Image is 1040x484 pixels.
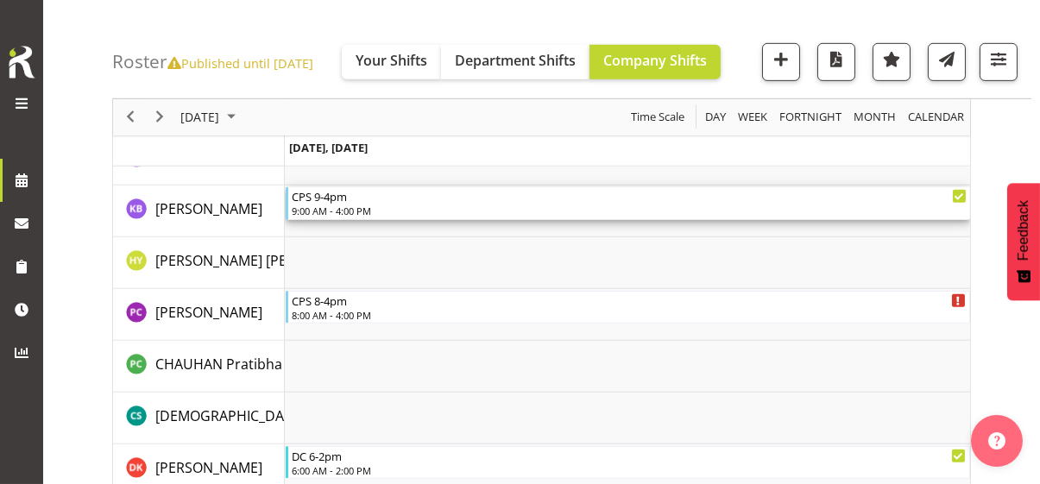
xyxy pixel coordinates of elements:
[155,250,373,271] a: [PERSON_NAME] [PERSON_NAME]
[629,107,686,129] span: Time Scale
[851,107,899,129] button: Timeline Month
[736,107,769,129] span: Week
[777,107,845,129] button: Fortnight
[286,446,970,479] div: DEQUINA Kaye"s event - DC 6-2pm Begin From Tuesday, October 7, 2025 at 6:00:00 AM GMT+13:00 Ends ...
[628,107,688,129] button: Time Scale
[906,107,966,129] span: calendar
[603,51,707,70] span: Company Shifts
[292,308,966,322] div: 8:00 AM - 4:00 PM
[1007,183,1040,300] button: Feedback - Show survey
[113,289,285,341] td: CHANDRA Praveen resource
[113,185,285,237] td: BURTON Katherine resource
[155,199,262,218] span: [PERSON_NAME]
[817,43,855,81] button: Download a PDF of the roster for the current day
[155,354,282,374] a: CHAUHAN Pratibha
[873,43,911,81] button: Highlight an important date within the roster.
[113,341,285,393] td: CHAUHAN Pratibha resource
[905,107,968,129] button: Month
[441,45,589,79] button: Department Shifts
[119,107,142,129] button: Previous
[155,198,262,219] a: [PERSON_NAME]
[778,107,843,129] span: Fortnight
[735,107,771,129] button: Timeline Week
[356,51,427,70] span: Your Shifts
[1016,200,1031,261] span: Feedback
[178,107,243,129] button: October 2025
[988,432,1005,449] img: help-xxl-2.png
[155,302,262,323] a: [PERSON_NAME]
[286,187,970,220] div: BURTON Katherine"s event - CPS 9-4pm Begin From Tuesday, October 7, 2025 at 9:00:00 AM GMT+13:00 ...
[179,107,221,129] span: [DATE]
[292,187,967,204] div: CPS 9-4pm
[113,237,285,289] td: CARRASCO HERNANDEZ Yasna resource
[292,204,967,217] div: 9:00 AM - 4:00 PM
[116,99,145,135] div: previous period
[589,45,721,79] button: Company Shifts
[112,52,313,72] h4: Roster
[155,406,412,425] span: [DEMOGRAPHIC_DATA][PERSON_NAME]
[174,99,246,135] div: October 7, 2025
[155,405,412,426] a: [DEMOGRAPHIC_DATA][PERSON_NAME]
[155,457,262,478] a: [PERSON_NAME]
[145,99,174,135] div: next period
[292,447,966,464] div: DC 6-2pm
[852,107,898,129] span: Month
[286,291,970,324] div: CHANDRA Praveen"s event - CPS 8-4pm Begin From Tuesday, October 7, 2025 at 8:00:00 AM GMT+13:00 E...
[155,303,262,322] span: [PERSON_NAME]
[980,43,1018,81] button: Filter Shifts
[292,463,966,477] div: 6:00 AM - 2:00 PM
[155,355,282,374] span: CHAUHAN Pratibha
[703,107,728,129] span: Day
[455,51,576,70] span: Department Shifts
[292,292,966,309] div: CPS 8-4pm
[155,458,262,477] span: [PERSON_NAME]
[762,43,800,81] button: Add a new shift
[148,107,172,129] button: Next
[703,107,729,129] button: Timeline Day
[342,45,441,79] button: Your Shifts
[289,140,368,155] span: [DATE], [DATE]
[4,43,39,81] img: Rosterit icon logo
[928,43,966,81] button: Send a list of all shifts for the selected filtered period to all rostered employees.
[167,54,313,72] span: Published until [DATE]
[155,251,373,270] span: [PERSON_NAME] [PERSON_NAME]
[113,393,285,444] td: CHRISTIAN Sinny resource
